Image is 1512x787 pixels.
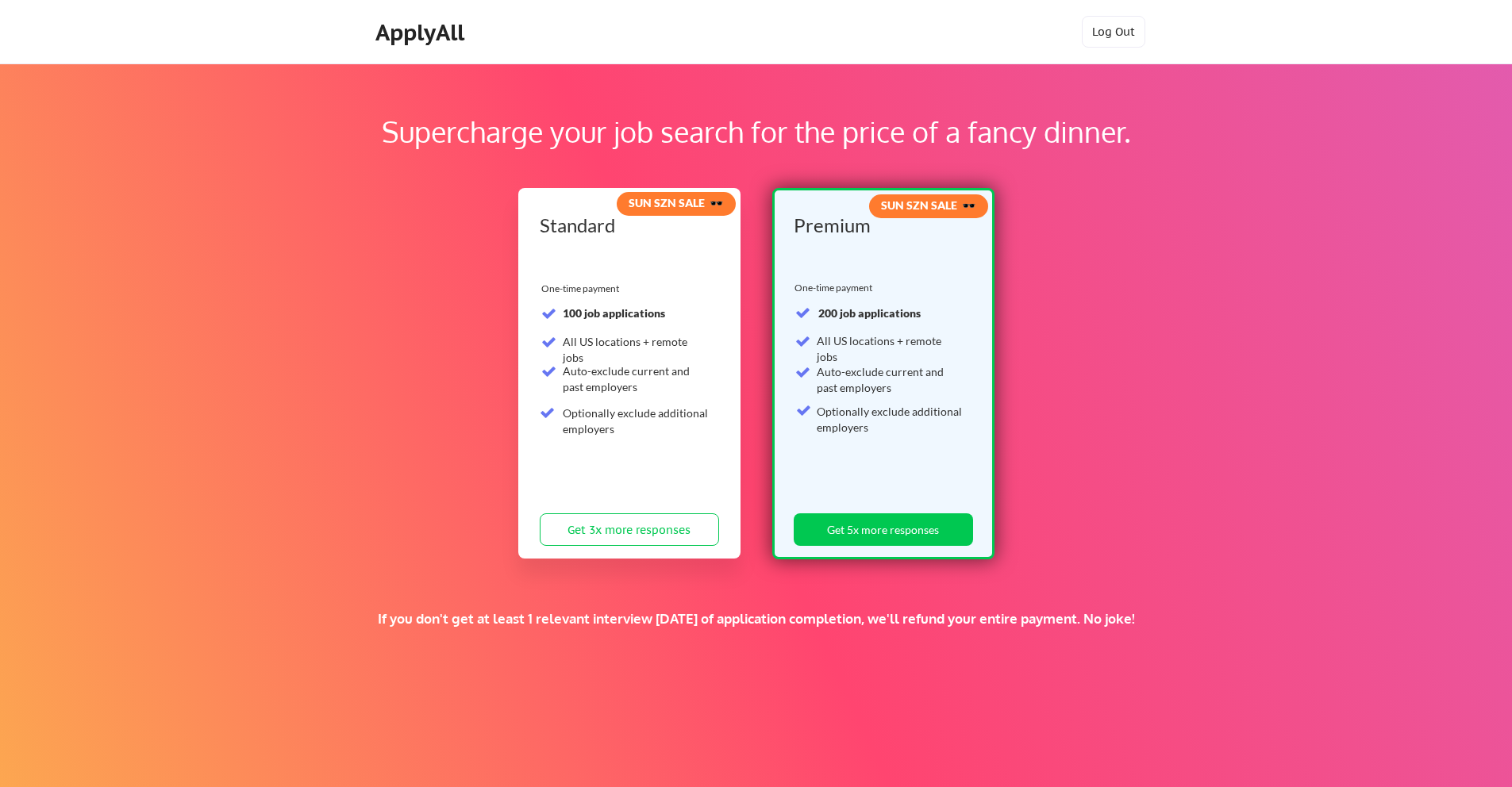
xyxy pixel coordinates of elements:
[563,306,665,320] strong: 100 job applications
[541,282,624,295] div: One-time payment
[817,364,964,395] div: Auto-exclude current and past employers
[540,216,714,235] div: Standard
[375,19,469,46] div: ApplyAll
[540,513,719,546] button: Get 3x more responses
[275,610,1237,628] div: If you don't get at least 1 relevant interview [DATE] of application completion, we'll refund you...
[818,306,921,320] strong: 200 job applications
[1082,16,1145,48] button: Log Out
[881,198,975,212] strong: SUN SZN SALE 🕶️
[817,404,964,435] div: Optionally exclude additional employers
[102,110,1410,153] div: Supercharge your job search for the price of a fancy dinner.
[794,282,877,294] div: One-time payment
[563,405,710,436] div: Optionally exclude additional employers
[563,363,710,394] div: Auto-exclude current and past employers
[817,333,964,364] div: All US locations + remote jobs
[794,216,968,235] div: Premium
[794,513,973,546] button: Get 5x more responses
[629,196,723,209] strong: SUN SZN SALE 🕶️
[563,334,710,365] div: All US locations + remote jobs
